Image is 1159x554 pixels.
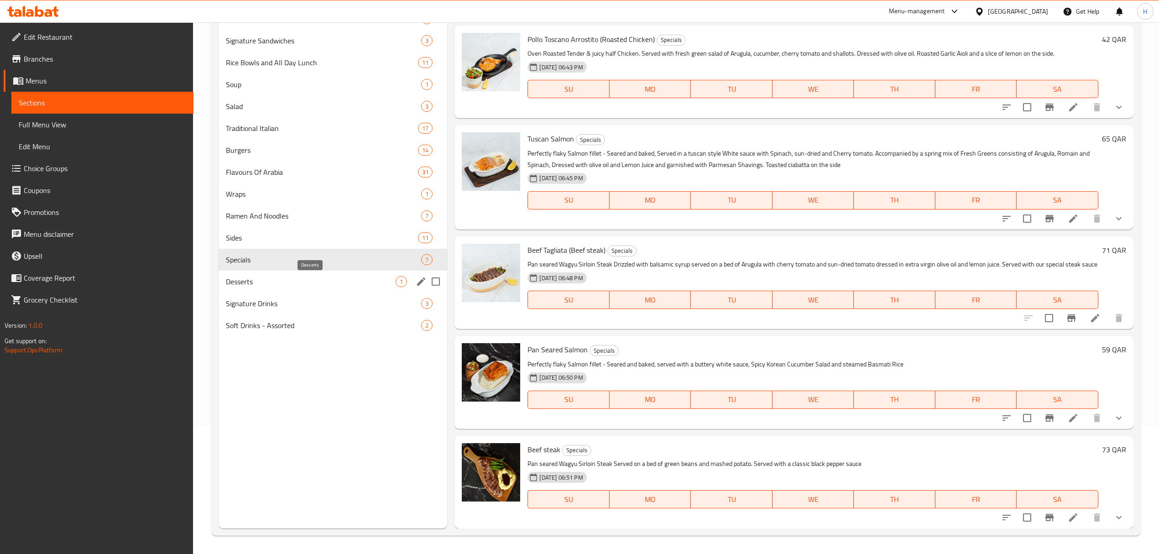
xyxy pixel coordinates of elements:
span: Signature Drinks [226,298,421,309]
span: TU [694,83,769,96]
button: WE [773,291,854,309]
div: Soft Drinks - Assorted2 [219,314,447,336]
button: TU [691,490,773,508]
span: SA [1020,493,1095,506]
div: items [418,145,433,156]
svg: Show Choices [1113,512,1124,523]
span: MO [613,83,688,96]
span: Beef Tagliata (Beef steak) [527,243,606,257]
span: 1 [422,80,432,89]
h6: 73 QAR [1102,443,1126,456]
div: items [421,79,433,90]
p: Pan seared Wagyu Sirloin Steak Served on a bed of green beans and mashed potato. Served with a cl... [527,458,1098,470]
span: SU [532,393,606,406]
h6: 59 QAR [1102,343,1126,356]
button: FR [935,391,1017,409]
button: show more [1108,507,1130,528]
button: SA [1017,391,1098,409]
span: Specials [657,35,685,45]
div: Wraps1 [219,183,447,205]
svg: Show Choices [1113,413,1124,423]
span: Tuscan Salmon [527,132,574,146]
button: SA [1017,291,1098,309]
span: FR [939,193,1013,207]
span: TU [694,293,769,307]
button: Branch-specific-item [1039,407,1060,429]
a: Upsell [4,245,193,267]
span: WE [776,83,851,96]
button: Branch-specific-item [1060,307,1082,329]
div: Ramen And Noodles7 [219,205,447,227]
div: Soft Drinks - Assorted [226,320,421,331]
a: Support.OpsPlatform [5,344,63,356]
span: Pan Seared Salmon [527,343,588,356]
span: 31 [418,168,432,177]
button: show more [1108,208,1130,230]
button: TH [854,80,935,98]
span: Version: [5,319,27,331]
div: Specials [607,246,637,256]
span: FR [939,83,1013,96]
div: Traditional Italian17 [219,117,447,139]
a: Full Menu View [11,114,193,136]
button: delete [1108,307,1130,329]
button: Branch-specific-item [1039,96,1060,118]
span: [DATE] 06:48 PM [536,274,586,282]
div: Salad3 [219,95,447,117]
button: WE [773,490,854,508]
p: Perfectly flaky Salmon fillet - Seared and baked, Served in a tuscan style White sauce with Spina... [527,148,1098,171]
span: SU [532,193,606,207]
span: 11 [418,58,432,67]
span: Select to update [1018,408,1037,428]
span: Traditional Italian [226,123,418,134]
div: items [418,57,433,68]
span: SA [1020,83,1095,96]
span: Specials [576,135,605,145]
span: TH [857,193,932,207]
span: TH [857,293,932,307]
button: TH [854,291,935,309]
button: TU [691,80,773,98]
button: TH [854,391,935,409]
button: TU [691,391,773,409]
span: TU [694,493,769,506]
div: items [396,276,407,287]
button: MO [610,191,691,209]
div: Signature Sandwiches3 [219,30,447,52]
button: WE [773,191,854,209]
h6: 42 QAR [1102,33,1126,46]
span: Specials [608,246,636,256]
a: Coupons [4,179,193,201]
span: Coupons [24,185,186,196]
span: Get support on: [5,335,47,347]
button: MO [610,80,691,98]
span: MO [613,493,688,506]
span: Select to update [1018,209,1037,228]
span: SA [1020,393,1095,406]
span: Specials [563,445,591,455]
span: TH [857,393,932,406]
svg: Show Choices [1113,102,1124,113]
span: Wraps [226,188,421,199]
a: Grocery Checklist [4,289,193,311]
span: SA [1020,293,1095,307]
span: [DATE] 06:50 PM [536,373,586,382]
div: items [421,101,433,112]
span: [DATE] 06:51 PM [536,473,586,482]
div: Ramen And Noodles [226,210,421,221]
button: TH [854,191,935,209]
h6: 65 QAR [1102,132,1126,145]
button: sort-choices [996,208,1018,230]
span: [DATE] 06:45 PM [536,174,586,183]
span: WE [776,493,851,506]
button: MO [610,291,691,309]
span: TU [694,193,769,207]
a: Edit Restaurant [4,26,193,48]
button: show more [1108,407,1130,429]
button: WE [773,391,854,409]
button: SA [1017,80,1098,98]
button: TU [691,191,773,209]
a: Edit menu item [1068,413,1079,423]
a: Menus [4,70,193,92]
